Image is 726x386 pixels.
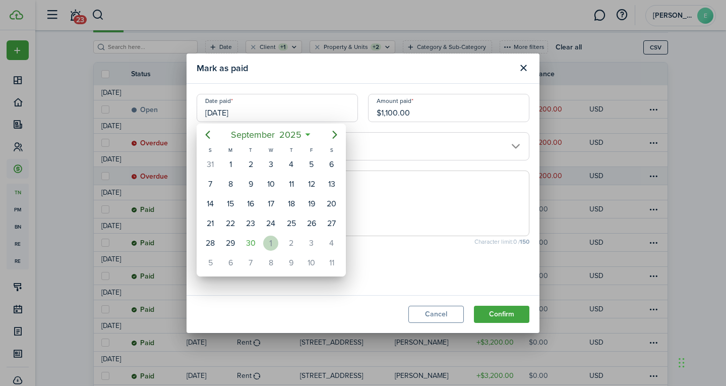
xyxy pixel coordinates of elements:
div: Sunday, August 31, 2025 [203,157,218,172]
div: Friday, September 12, 2025 [304,177,319,192]
mbsc-button: September2025 [224,126,308,144]
div: Wednesday, October 1, 2025 [263,236,278,251]
div: F [301,146,322,154]
div: Saturday, October 11, 2025 [324,255,339,270]
div: Monday, September 8, 2025 [223,177,238,192]
div: Thursday, September 18, 2025 [284,196,299,211]
div: Monday, September 15, 2025 [223,196,238,211]
div: Tuesday, September 2, 2025 [243,157,258,172]
div: Monday, October 6, 2025 [223,255,238,270]
div: Saturday, September 6, 2025 [324,157,339,172]
div: Wednesday, October 8, 2025 [263,255,278,270]
div: Friday, September 5, 2025 [304,157,319,172]
div: Tuesday, September 16, 2025 [243,196,258,211]
div: Sunday, September 21, 2025 [203,216,218,231]
div: S [322,146,342,154]
div: Thursday, September 25, 2025 [284,216,299,231]
div: Wednesday, September 24, 2025 [263,216,278,231]
div: Thursday, September 11, 2025 [284,177,299,192]
div: Saturday, September 13, 2025 [324,177,339,192]
div: W [261,146,281,154]
div: Saturday, October 4, 2025 [324,236,339,251]
div: Thursday, October 2, 2025 [284,236,299,251]
div: Sunday, October 5, 2025 [203,255,218,270]
div: T [281,146,301,154]
div: S [200,146,220,154]
div: Sunday, September 7, 2025 [203,177,218,192]
div: M [220,146,240,154]
div: Sunday, September 14, 2025 [203,196,218,211]
mbsc-button: Previous page [198,125,218,145]
span: September [228,126,277,144]
div: Tuesday, September 23, 2025 [243,216,258,231]
mbsc-button: Next page [325,125,345,145]
div: Tuesday, September 9, 2025 [243,177,258,192]
div: Friday, October 3, 2025 [304,236,319,251]
div: Wednesday, September 17, 2025 [263,196,278,211]
div: Sunday, September 28, 2025 [203,236,218,251]
div: Today, Tuesday, September 30, 2025 [243,236,258,251]
div: Thursday, October 9, 2025 [284,255,299,270]
div: Monday, September 29, 2025 [223,236,238,251]
div: Wednesday, September 10, 2025 [263,177,278,192]
div: Saturday, September 27, 2025 [324,216,339,231]
div: Saturday, September 20, 2025 [324,196,339,211]
div: Monday, September 1, 2025 [223,157,238,172]
span: 2025 [277,126,304,144]
div: T [240,146,261,154]
div: Monday, September 22, 2025 [223,216,238,231]
div: Wednesday, September 3, 2025 [263,157,278,172]
div: Tuesday, October 7, 2025 [243,255,258,270]
div: Thursday, September 4, 2025 [284,157,299,172]
div: Friday, September 26, 2025 [304,216,319,231]
div: Friday, September 19, 2025 [304,196,319,211]
div: Friday, October 10, 2025 [304,255,319,270]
